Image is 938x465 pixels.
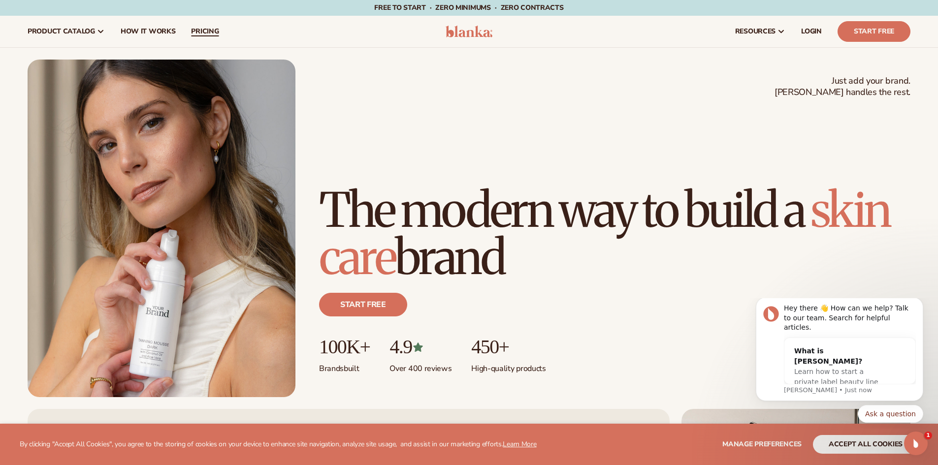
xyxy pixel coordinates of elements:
button: Manage preferences [722,435,802,454]
div: What is [PERSON_NAME]?Learn how to start a private label beauty line with [PERSON_NAME] [43,40,155,107]
span: product catalog [28,28,95,35]
a: How It Works [113,16,184,47]
div: Hey there 👋 How can we help? Talk to our team. Search for helpful articles. [43,5,175,34]
p: High-quality products [471,358,546,374]
span: How It Works [121,28,176,35]
span: Learn how to start a private label beauty line with [PERSON_NAME] [53,69,137,98]
span: LOGIN [801,28,822,35]
img: Female holding tanning mousse. [28,60,295,397]
p: By clicking "Accept All Cookies", you agree to the storing of cookies on your device to enhance s... [20,440,537,449]
a: Learn More [503,439,536,449]
div: Message content [43,5,175,86]
span: pricing [191,28,219,35]
a: LOGIN [793,16,830,47]
p: Brands built [319,358,370,374]
p: 450+ [471,336,546,358]
iframe: Intercom live chat [904,432,928,455]
iframe: Intercom notifications message [741,298,938,429]
button: Quick reply: Ask a question [117,107,182,124]
p: Message from Lee, sent Just now [43,88,175,96]
p: Over 400 reviews [389,358,452,374]
span: Free to start · ZERO minimums · ZERO contracts [374,3,563,12]
div: Quick reply options [15,107,182,124]
a: resources [727,16,793,47]
span: Manage preferences [722,439,802,449]
span: skin care [319,181,890,287]
span: resources [735,28,776,35]
img: logo [446,26,492,37]
a: pricing [183,16,226,47]
h1: The modern way to build a brand [319,186,910,281]
p: 100K+ [319,336,370,358]
p: 4.9 [389,336,452,358]
button: accept all cookies [813,435,918,454]
a: Start Free [838,21,910,42]
a: Start free [319,293,407,316]
span: 1 [924,432,932,439]
span: Just add your brand. [PERSON_NAME] handles the rest. [775,75,910,98]
img: Profile image for Lee [22,8,38,24]
a: product catalog [20,16,113,47]
div: What is [PERSON_NAME]? [53,48,145,68]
